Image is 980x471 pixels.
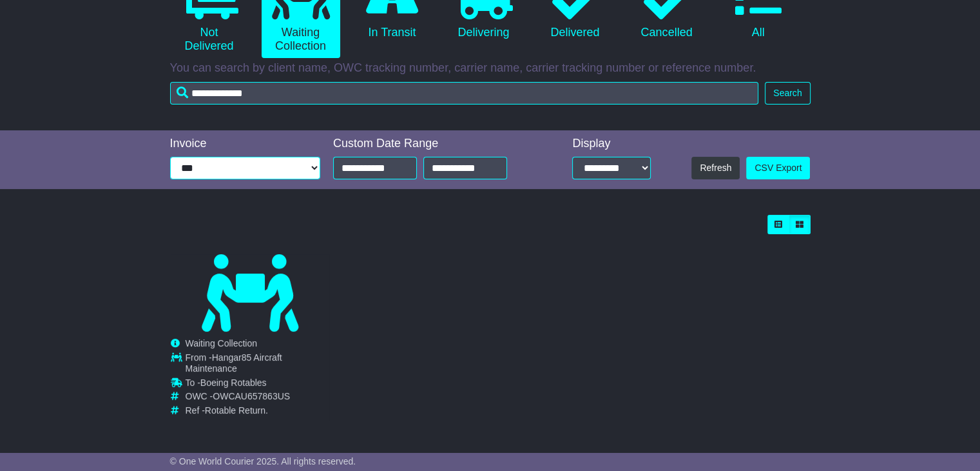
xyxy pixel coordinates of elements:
[186,377,330,392] td: To -
[186,352,330,377] td: From -
[572,137,651,151] div: Display
[205,405,268,416] span: Rotable Return.
[746,157,810,179] a: CSV Export
[170,137,321,151] div: Invoice
[186,338,258,348] span: Waiting Collection
[200,377,267,388] span: Boeing Rotables
[186,391,330,405] td: OWC -
[186,405,330,416] td: Ref -
[170,61,811,75] p: You can search by client name, OWC tracking number, carrier name, carrier tracking number or refe...
[765,82,810,105] button: Search
[333,137,538,151] div: Custom Date Range
[213,391,290,401] span: OWCAU657863US
[186,352,282,374] span: Hangar85 Aircraft Maintenance
[170,456,356,466] span: © One World Courier 2025. All rights reserved.
[691,157,740,179] button: Refresh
